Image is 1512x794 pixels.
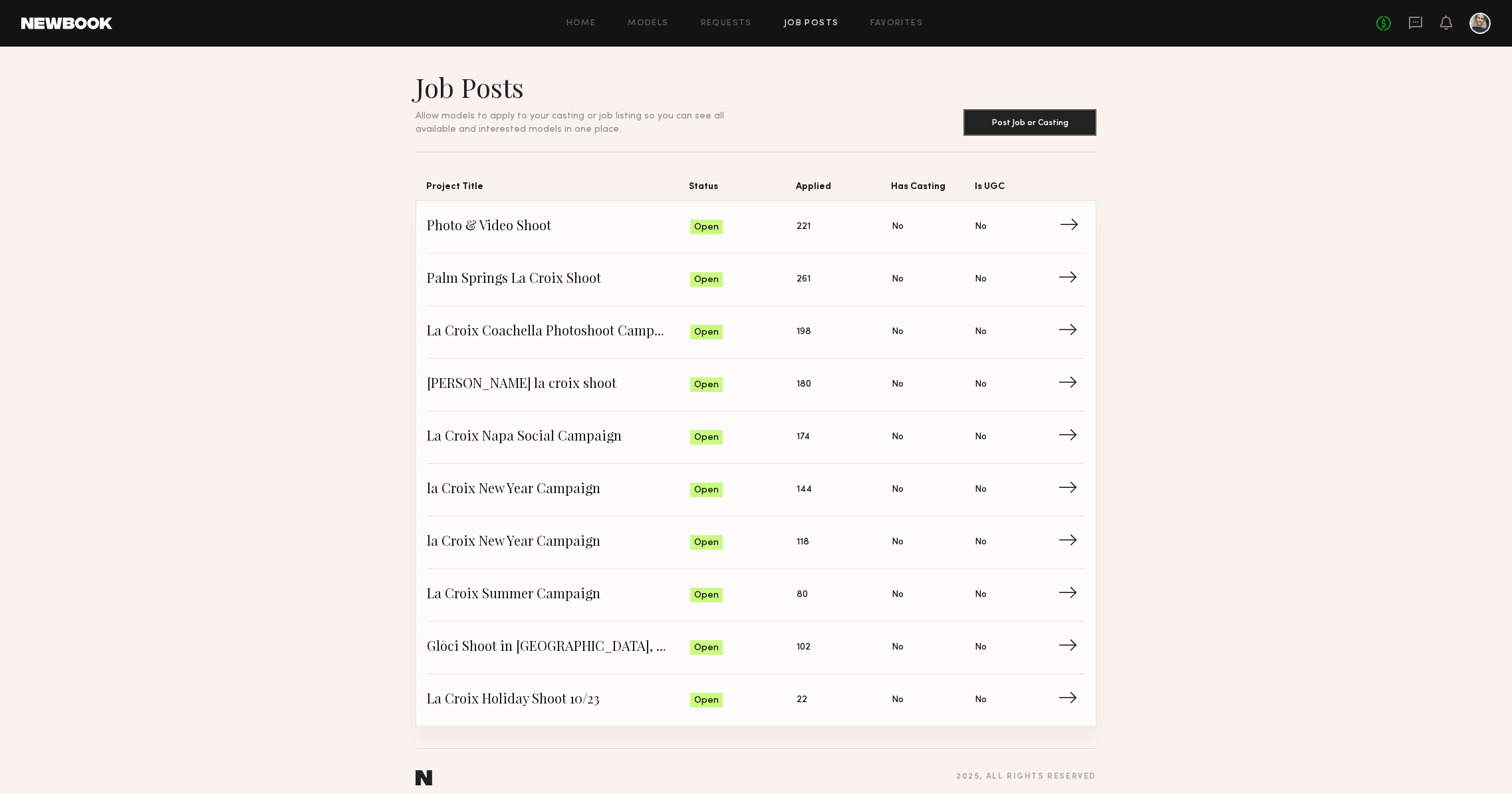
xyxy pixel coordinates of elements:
[427,306,1085,359] a: La Croix Coachella Photoshoot CampaignOpen198NoNo→
[427,359,1085,411] a: [PERSON_NAME] la croix shootOpen180NoNo→
[427,532,690,552] span: la Croix New Year Campaign
[975,272,987,287] span: No
[694,589,719,602] span: Open
[694,221,719,234] span: Open
[797,640,811,655] span: 102
[975,693,987,707] span: No
[975,640,987,655] span: No
[797,483,812,497] span: 144
[796,179,891,200] span: Applied
[1058,638,1085,658] span: →
[797,693,807,707] span: 22
[427,638,690,658] span: Glōci Shoot in [GEOGRAPHIC_DATA], [GEOGRAPHIC_DATA]
[427,217,690,237] span: Photo & Video Shoot
[975,179,1059,200] span: Is UGC
[427,270,690,290] span: Palm Springs La Croix Shoot
[1058,585,1085,605] span: →
[427,674,1085,726] a: La Croix Holiday Shoot 10/23Open22NoNo→
[892,693,904,707] span: No
[1058,480,1085,500] span: →
[427,427,690,447] span: La Croix Napa Social Campaign
[427,201,1085,254] a: Photo & Video ShootOpen221NoNo→
[892,588,904,602] span: No
[427,622,1085,674] a: Glōci Shoot in [GEOGRAPHIC_DATA], [GEOGRAPHIC_DATA]Open102NoNo→
[891,179,975,200] span: Has Casting
[426,179,689,200] span: Project Title
[870,19,923,28] a: Favorites
[892,640,904,655] span: No
[427,516,1085,569] a: la Croix New Year CampaignOpen118NoNo→
[701,19,752,28] a: Requests
[892,377,904,392] span: No
[892,220,904,234] span: No
[694,326,719,339] span: Open
[694,642,719,655] span: Open
[694,484,719,497] span: Open
[1058,375,1085,395] span: →
[784,19,839,28] a: Job Posts
[797,220,811,234] span: 221
[427,690,690,710] span: La Croix Holiday Shoot 10/23
[694,379,719,392] span: Open
[892,483,904,497] span: No
[1058,322,1085,342] span: →
[689,179,796,200] span: Status
[975,430,987,445] span: No
[427,322,690,342] span: La Croix Coachella Photoshoot Campaign
[892,535,904,550] span: No
[797,430,810,445] span: 174
[427,254,1085,306] a: Palm Springs La Croix ShootOpen261NoNo→
[963,109,1096,136] button: Post Job or Casting
[416,112,724,134] span: Allow models to apply to your casting or job listing so you can see all available and interested ...
[797,325,811,339] span: 198
[567,19,596,28] a: Home
[416,71,756,104] h1: Job Posts
[797,377,811,392] span: 180
[694,536,719,550] span: Open
[797,272,811,287] span: 261
[1058,532,1085,552] span: →
[956,773,1096,781] div: 2025 , all rights reserved
[427,585,690,605] span: La Croix Summer Campaign
[892,272,904,287] span: No
[694,694,719,707] span: Open
[892,325,904,339] span: No
[628,19,668,28] a: Models
[1058,690,1085,710] span: →
[797,588,808,602] span: 80
[975,325,987,339] span: No
[1058,270,1085,290] span: →
[427,464,1085,516] a: la Croix New Year CampaignOpen144NoNo→
[427,411,1085,464] a: La Croix Napa Social CampaignOpen174NoNo→
[694,274,719,287] span: Open
[975,588,987,602] span: No
[975,483,987,497] span: No
[427,569,1085,622] a: La Croix Summer CampaignOpen80NoNo→
[427,375,690,395] span: [PERSON_NAME] la croix shoot
[427,480,690,500] span: la Croix New Year Campaign
[975,535,987,550] span: No
[797,535,809,550] span: 118
[1059,217,1086,237] span: →
[975,377,987,392] span: No
[892,430,904,445] span: No
[694,431,719,445] span: Open
[1058,427,1085,447] span: →
[975,220,987,234] span: No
